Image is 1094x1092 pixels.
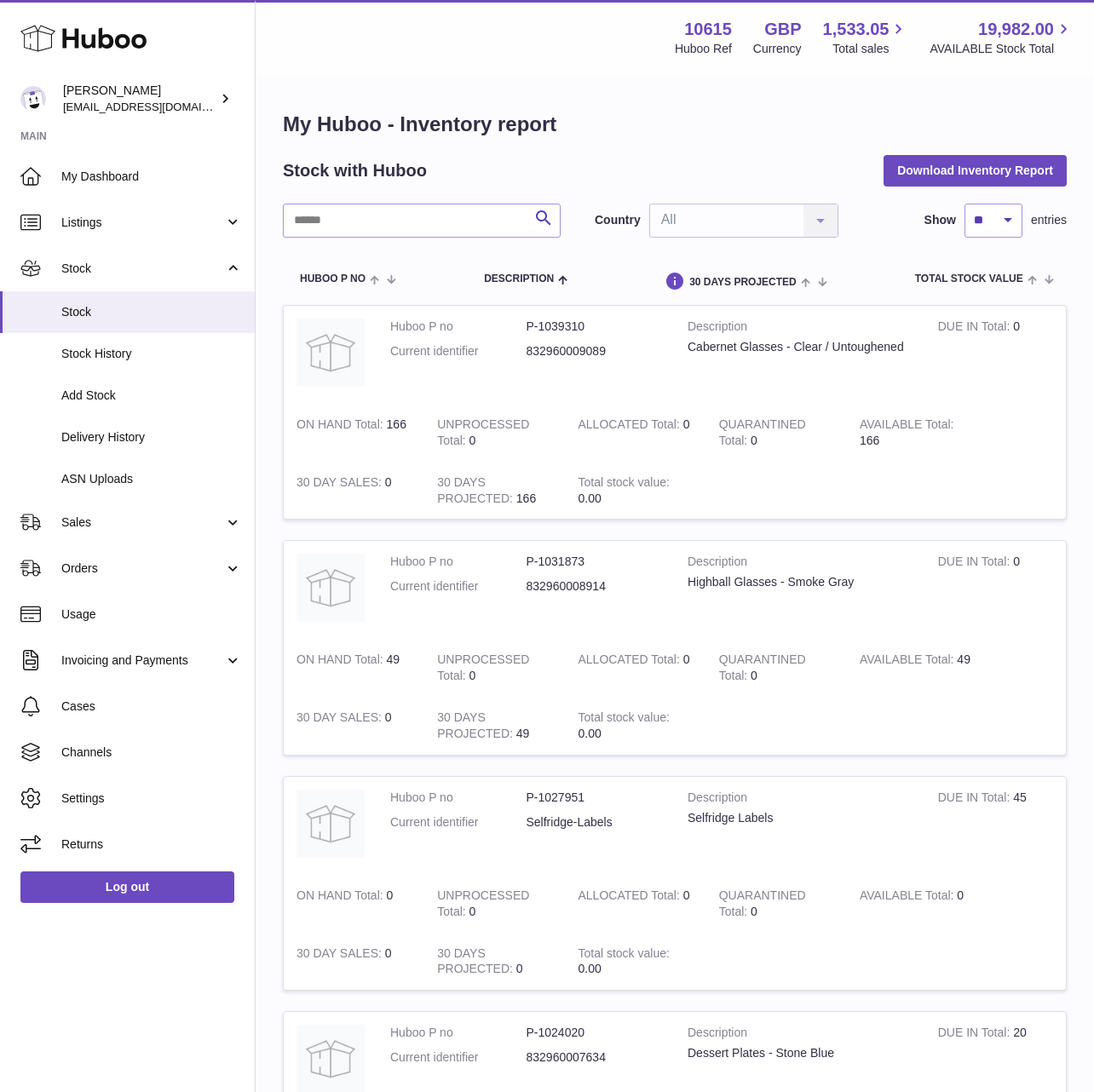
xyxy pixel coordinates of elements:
strong: ALLOCATED Total [578,888,682,906]
td: 0 [424,933,565,991]
dd: 832960008914 [527,578,663,595]
strong: ALLOCATED Total [578,417,682,435]
img: fulfillment@fable.com [20,86,46,112]
span: Description [484,273,554,284]
td: 166 [847,404,987,462]
dd: P-1024020 [527,1025,663,1041]
div: Cabernet Glasses - Clear / Untoughened [688,339,913,355]
strong: UNPROCESSED Total [437,888,529,922]
strong: DUE IN Total [938,790,1013,808]
strong: QUARANTINED Total [719,652,806,687]
button: Download Inventory Report [884,155,1067,186]
td: 166 [424,462,565,520]
dd: 832960009089 [527,343,663,359]
span: Huboo P no [300,273,366,284]
img: product image [297,554,365,622]
strong: Total stock value [578,475,669,493]
dt: Huboo P no [390,319,527,335]
span: Stock [61,304,242,320]
span: 30 DAYS PROJECTED [689,277,797,288]
div: Huboo Ref [675,41,732,57]
td: 0 [565,404,705,462]
label: Country [595,212,641,228]
strong: 30 DAY SALES [297,475,385,493]
span: Returns [61,836,242,853]
span: entries [1031,212,1067,228]
dd: P-1027951 [527,790,663,806]
strong: 30 DAY SALES [297,946,385,964]
strong: ON HAND Total [297,417,387,435]
td: 0 [284,875,424,933]
span: Stock History [61,346,242,362]
span: Total stock value [915,273,1023,284]
span: Settings [61,790,242,807]
span: [EMAIL_ADDRESS][DOMAIN_NAME] [63,100,250,113]
span: AVAILABLE Stock Total [930,41,1074,57]
td: 0 [284,697,424,755]
a: Log out [20,871,234,902]
strong: Description [688,554,913,574]
td: 0 [847,875,987,933]
span: Usage [61,606,242,623]
strong: AVAILABLE Total [860,888,957,906]
span: Delivery History [61,429,242,445]
span: Sales [61,514,224,531]
span: Cases [61,698,242,715]
strong: 10615 [684,18,732,41]
td: 0 [565,875,705,933]
div: Highball Glasses - Smoke Gray [688,574,913,590]
dt: Current identifier [390,578,527,595]
span: Add Stock [61,388,242,404]
strong: DUE IN Total [938,555,1013,572]
span: Invoicing and Payments [61,652,224,669]
strong: ON HAND Total [297,652,387,670]
span: Stock [61,261,224,277]
td: 166 [284,404,424,462]
div: Currency [753,41,802,57]
td: 0 [565,639,705,697]
strong: 30 DAYS PROJECTED [437,710,516,744]
td: 0 [284,933,424,991]
span: Listings [61,215,224,231]
span: 0.00 [578,491,601,505]
span: Orders [61,560,224,577]
a: 19,982.00 AVAILABLE Stock Total [930,18,1074,57]
strong: AVAILABLE Total [860,652,957,670]
strong: 30 DAYS PROJECTED [437,946,516,980]
td: 0 [925,306,1066,404]
strong: 30 DAYS PROJECTED [437,475,516,509]
span: 0 [751,434,757,447]
dt: Huboo P no [390,790,527,806]
span: ASN Uploads [61,471,242,487]
dd: 832960007634 [527,1049,663,1066]
span: My Dashboard [61,169,242,185]
div: Dessert Plates - Stone Blue [688,1045,913,1061]
dd: P-1039310 [527,319,663,335]
strong: DUE IN Total [938,1026,1013,1043]
td: 45 [925,777,1066,875]
dt: Current identifier [390,814,527,830]
strong: 30 DAY SALES [297,710,385,728]
div: Selfridge Labels [688,810,913,826]
td: 0 [424,639,565,697]
strong: ALLOCATED Total [578,652,682,670]
img: product image [297,319,365,387]
h1: My Huboo - Inventory report [283,111,1067,138]
span: Total sales [832,41,908,57]
dt: Current identifier [390,1049,527,1066]
strong: Description [688,319,913,339]
td: 49 [847,639,987,697]
td: 0 [424,404,565,462]
span: 19,982.00 [978,18,1054,41]
span: 0 [751,669,757,682]
span: 0.00 [578,962,601,975]
td: 49 [424,697,565,755]
span: 1,533.05 [823,18,890,41]
img: product image [297,790,365,858]
div: [PERSON_NAME] [63,83,216,115]
h2: Stock with Huboo [283,159,427,182]
strong: UNPROCESSED Total [437,652,529,687]
td: 0 [925,541,1066,639]
strong: GBP [764,18,801,41]
strong: Description [688,1025,913,1045]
